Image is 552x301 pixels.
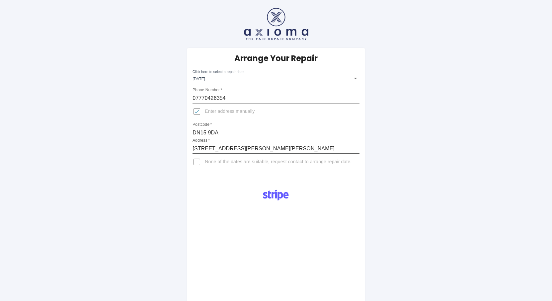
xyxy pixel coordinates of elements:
div: [DATE] [193,72,359,84]
img: Logo [259,187,292,203]
span: None of the dates are suitable, request contact to arrange repair date. [205,159,352,165]
img: axioma [244,8,308,40]
label: Phone Number [193,87,222,93]
span: Enter address manually [205,108,255,115]
h5: Arrange Your Repair [234,53,318,64]
label: Click here to select a repair date [193,69,244,74]
label: Postcode [193,122,212,127]
label: Address [193,138,210,143]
